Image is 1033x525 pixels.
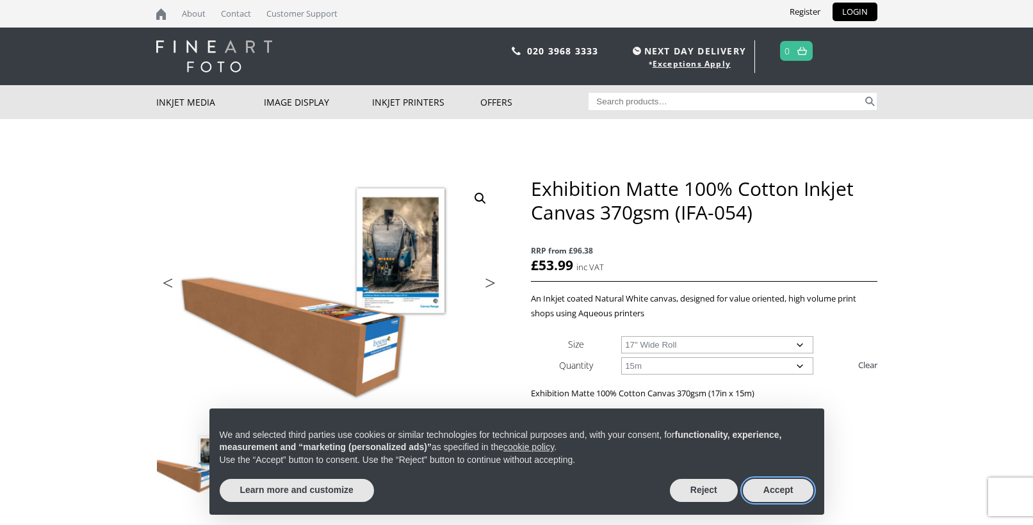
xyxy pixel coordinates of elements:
span: NEXT DAY DELIVERY [630,44,746,58]
h1: Exhibition Matte 100% Cotton Inkjet Canvas 370gsm (IFA-054) [531,177,877,224]
a: 0 [785,42,790,60]
img: basket.svg [797,47,807,55]
bdi: 53.99 [531,256,573,274]
a: cookie policy [503,442,554,452]
a: Offers [480,85,589,119]
button: Learn more and customize [220,479,374,502]
input: Search products… [589,93,863,110]
img: phone.svg [512,47,521,55]
a: LOGIN [833,3,877,21]
a: Register [780,3,830,21]
button: Reject [670,479,738,502]
p: Exhibition Matte 100% Cotton Canvas 370gsm (17in x 15m) [531,386,877,401]
label: Size [568,338,584,350]
p: An Inkjet coated Natural White canvas, designed for value oriented, high volume print shops using... [531,291,877,321]
div: Notice [199,398,834,525]
p: We and selected third parties use cookies or similar technologies for technical purposes and, wit... [220,429,814,454]
a: Inkjet Printers [372,85,480,119]
label: Quantity [559,359,593,371]
img: logo-white.svg [156,40,272,72]
span: RRP from £96.38 [531,243,877,258]
span: £ [531,256,539,274]
a: Inkjet Media [156,85,264,119]
button: Accept [743,479,814,502]
strong: functionality, experience, measurement and “marketing (personalized ads)” [220,430,782,453]
button: Search [863,93,877,110]
a: Clear options [858,355,877,375]
a: View full-screen image gallery [469,187,492,210]
a: 020 3968 3333 [527,45,599,57]
img: Exhibition Matte 100% Cotton Inkjet Canvas 370gsm (IFA-054) [157,433,226,502]
a: Exceptions Apply [653,58,731,69]
a: Image Display [264,85,372,119]
p: Use the “Accept” button to consent. Use the “Reject” button to continue without accepting. [220,454,814,467]
img: time.svg [633,47,641,55]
